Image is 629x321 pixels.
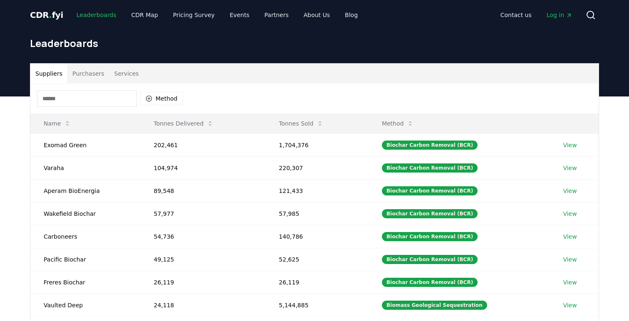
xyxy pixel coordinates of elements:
nav: Main [70,7,364,22]
td: 26,119 [265,271,369,294]
a: Leaderboards [70,7,123,22]
span: Log in [547,11,572,19]
td: 54,736 [140,225,265,248]
nav: Main [494,7,579,22]
div: Biochar Carbon Removal (BCR) [382,232,478,241]
td: 26,119 [140,271,265,294]
a: View [563,164,577,172]
td: Freres Biochar [30,271,140,294]
td: Vaulted Deep [30,294,140,316]
div: Biochar Carbon Removal (BCR) [382,255,478,264]
a: CDR.fyi [30,9,63,21]
td: Wakefield Biochar [30,202,140,225]
td: 49,125 [140,248,265,271]
td: Exomad Green [30,133,140,156]
td: 89,548 [140,179,265,202]
div: Biochar Carbon Removal (BCR) [382,209,478,218]
a: Events [223,7,256,22]
a: View [563,232,577,241]
h1: Leaderboards [30,37,599,50]
button: Tonnes Sold [272,115,330,132]
a: View [563,278,577,286]
div: Biochar Carbon Removal (BCR) [382,278,478,287]
a: Log in [540,7,579,22]
a: Pricing Survey [166,7,221,22]
a: About Us [297,7,337,22]
a: View [563,255,577,264]
a: View [563,301,577,309]
div: Biochar Carbon Removal (BCR) [382,163,478,173]
div: Biomass Geological Sequestration [382,301,487,310]
td: 104,974 [140,156,265,179]
td: 24,118 [140,294,265,316]
td: 220,307 [265,156,369,179]
a: View [563,210,577,218]
td: 121,433 [265,179,369,202]
div: Biochar Carbon Removal (BCR) [382,141,478,150]
button: Method [375,115,421,132]
td: 1,704,376 [265,133,369,156]
td: 57,977 [140,202,265,225]
td: Aperam BioEnergia [30,179,140,202]
td: 57,985 [265,202,369,225]
td: Carboneers [30,225,140,248]
span: CDR fyi [30,10,63,20]
a: CDR Map [125,7,165,22]
td: Varaha [30,156,140,179]
span: . [49,10,52,20]
button: Suppliers [30,64,67,84]
td: 140,786 [265,225,369,248]
div: Biochar Carbon Removal (BCR) [382,186,478,195]
td: 5,144,885 [265,294,369,316]
a: Partners [258,7,295,22]
a: View [563,141,577,149]
button: Method [140,92,183,105]
a: Contact us [494,7,538,22]
button: Tonnes Delivered [147,115,220,132]
td: Pacific Biochar [30,248,140,271]
a: Blog [338,7,364,22]
button: Services [109,64,144,84]
td: 202,461 [140,133,265,156]
a: View [563,187,577,195]
button: Name [37,115,77,132]
button: Purchasers [67,64,109,84]
td: 52,625 [265,248,369,271]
